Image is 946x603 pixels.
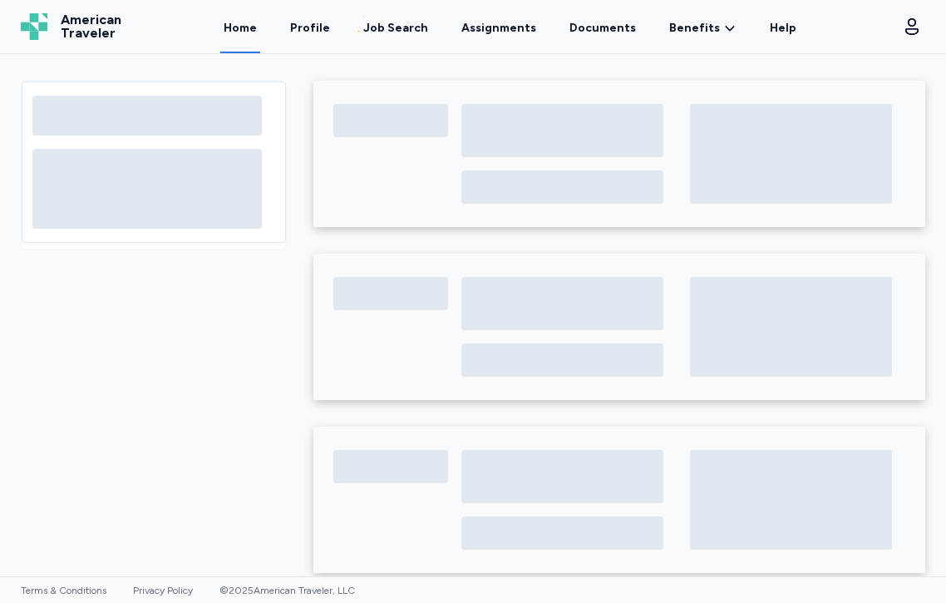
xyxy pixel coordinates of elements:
[363,20,428,37] div: Job Search
[669,20,737,37] a: Benefits
[61,13,121,40] span: American Traveler
[669,20,720,37] span: Benefits
[220,2,260,53] a: Home
[219,585,355,596] span: © 2025 American Traveler, LLC
[21,13,47,40] img: Logo
[21,585,106,596] a: Terms & Conditions
[133,585,193,596] a: Privacy Policy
